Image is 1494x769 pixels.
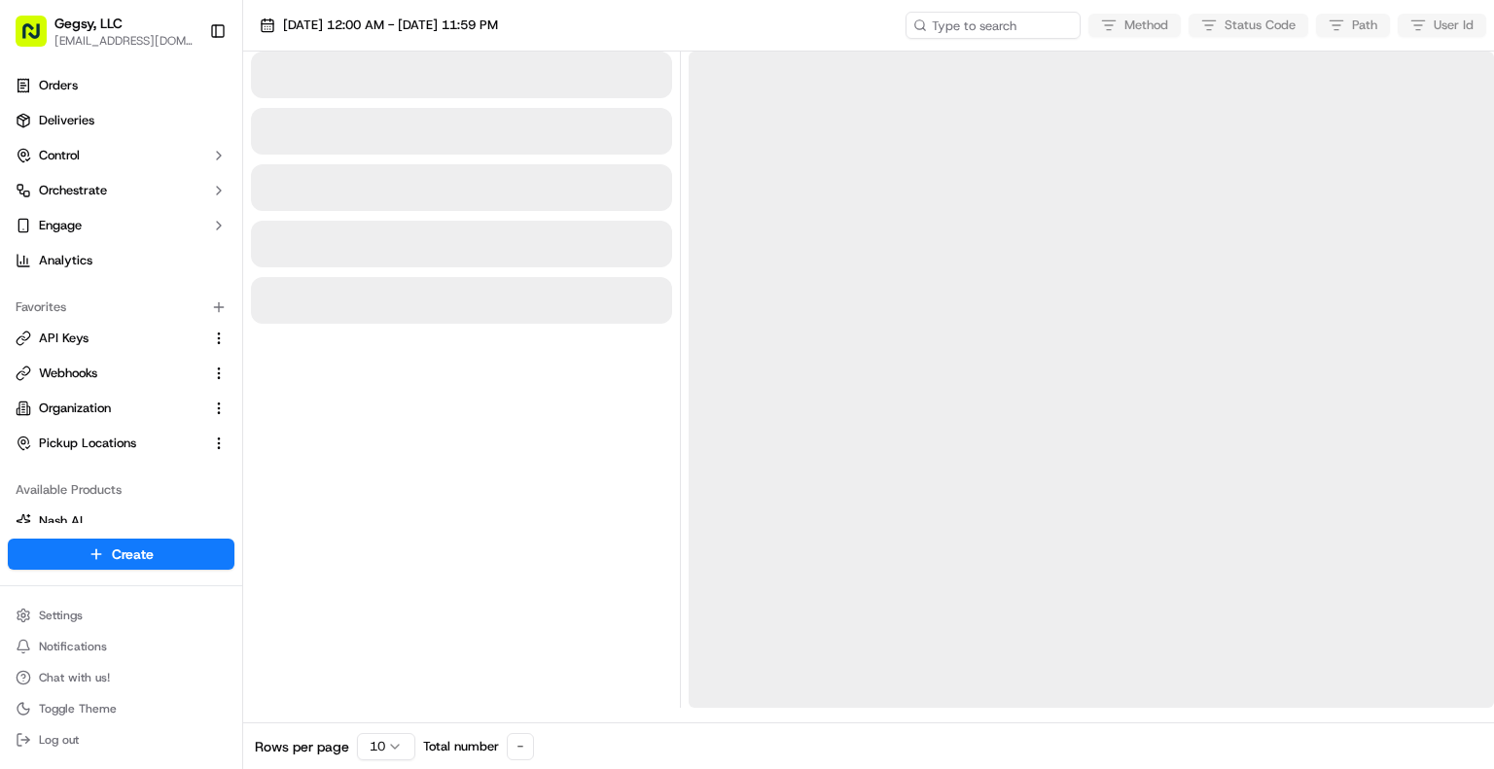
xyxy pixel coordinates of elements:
button: [DATE] 12:00 AM - [DATE] 11:59 PM [251,12,507,39]
span: Deliveries [39,112,94,129]
span: Webhooks [39,365,97,382]
button: Log out [8,726,234,753]
button: Pickup Locations [8,428,234,459]
span: Nash AI [39,512,83,530]
span: Organization [39,400,111,417]
button: Settings [8,602,234,629]
span: Settings [39,608,83,623]
span: Total number [423,738,499,755]
button: Create [8,539,234,570]
span: Notifications [39,639,107,654]
span: Rows per page [255,737,349,756]
a: Deliveries [8,105,234,136]
button: [EMAIL_ADDRESS][DOMAIN_NAME] [54,33,194,49]
span: Analytics [39,252,92,269]
div: Favorites [8,292,234,323]
button: Toggle Theme [8,695,234,722]
a: Pickup Locations [16,435,203,452]
button: Webhooks [8,358,234,389]
span: Orchestrate [39,182,107,199]
button: API Keys [8,323,234,354]
button: Chat with us! [8,664,234,691]
a: Nash AI [16,512,227,530]
div: - [507,733,534,760]
button: Gegsy, LLC [54,14,123,33]
button: Orchestrate [8,175,234,206]
button: Gegsy, LLC[EMAIL_ADDRESS][DOMAIN_NAME] [8,8,201,54]
span: Control [39,147,80,164]
span: Chat with us! [39,670,110,685]
a: Analytics [8,245,234,276]
input: Type to search [906,12,1081,39]
span: API Keys [39,330,89,347]
button: Organization [8,393,234,424]
span: Toggle Theme [39,701,117,717]
span: [DATE] 12:00 AM - [DATE] 11:59 PM [283,17,498,34]
button: Nash AI [8,506,234,537]
a: Orders [8,70,234,101]
a: Organization [16,400,203,417]
button: Engage [8,210,234,241]
span: Orders [39,77,78,94]
a: API Keys [16,330,203,347]
button: Control [8,140,234,171]
span: Create [112,544,154,564]
span: Log out [39,732,79,748]
div: Available Products [8,474,234,506]
button: Notifications [8,633,234,660]
span: Engage [39,217,82,234]
a: Webhooks [16,365,203,382]
span: Pickup Locations [39,435,136,452]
